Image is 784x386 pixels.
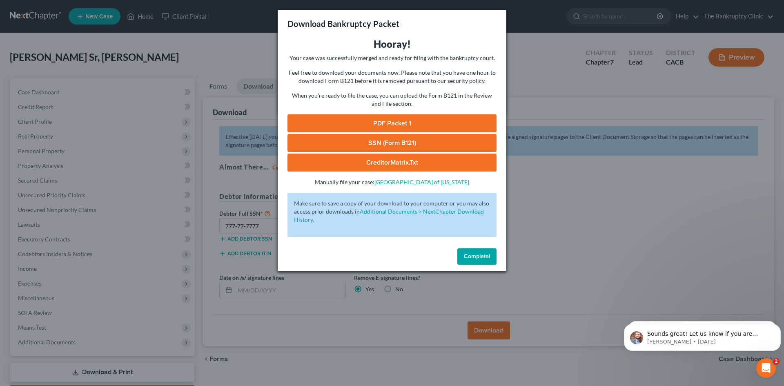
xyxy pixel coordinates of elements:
[294,208,484,223] a: Additional Documents > NextChapter Download History.
[621,307,784,364] iframe: Intercom notifications message
[287,69,497,85] p: Feel free to download your documents now. Please note that you have one hour to download Form B12...
[287,38,497,51] h3: Hooray!
[374,178,469,185] a: [GEOGRAPHIC_DATA] of [US_STATE]
[287,154,497,172] a: CreditorMatrix.txt
[287,114,497,132] a: PDF Packet 1
[773,358,780,365] span: 2
[756,358,776,378] iframe: Intercom live chat
[464,253,490,260] span: Complete!
[287,91,497,108] p: When you're ready to file the case, you can upload the Form B121 in the Review and File section.
[287,134,497,152] a: SSN (Form B121)
[287,18,399,29] h3: Download Bankruptcy Packet
[287,178,497,186] p: Manually file your case:
[287,54,497,62] p: Your case was successfully merged and ready for filing with the bankruptcy court.
[294,199,490,224] p: Make sure to save a copy of your download to your computer or you may also access prior downloads in
[457,248,497,265] button: Complete!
